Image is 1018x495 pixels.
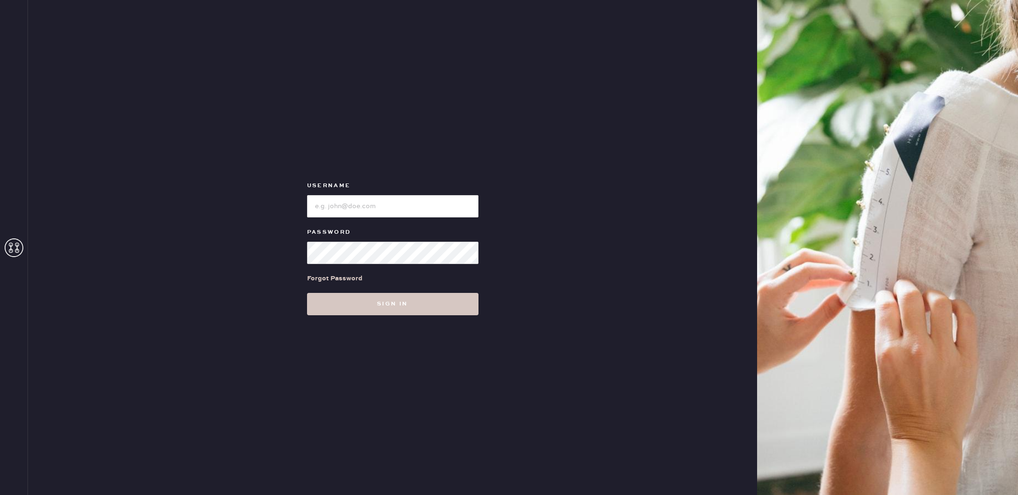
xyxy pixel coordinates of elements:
[307,227,478,238] label: Password
[307,293,478,315] button: Sign in
[307,273,362,284] div: Forgot Password
[307,195,478,217] input: e.g. john@doe.com
[307,264,362,293] a: Forgot Password
[307,180,478,191] label: Username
